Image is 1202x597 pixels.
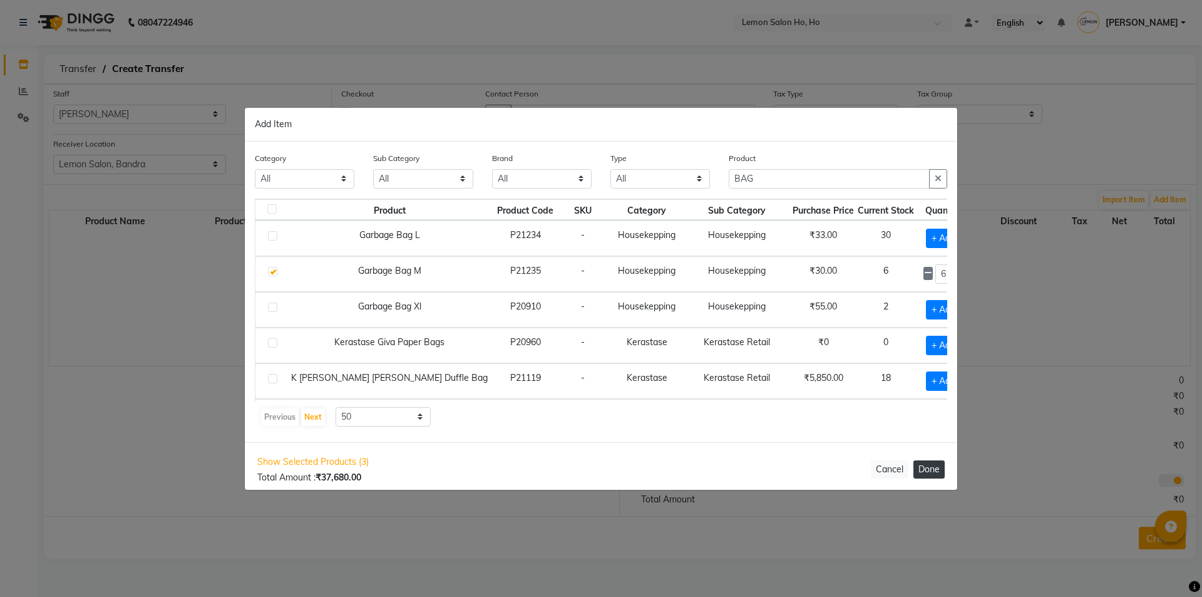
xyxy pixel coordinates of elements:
[610,363,683,399] td: Kerastase
[555,199,610,221] th: SKU
[856,328,916,363] td: 0
[856,363,916,399] td: 18
[610,399,683,435] td: Kerastase
[856,256,916,292] td: 6
[610,292,683,328] td: Housekepping
[729,169,930,189] input: Search or Scan Product
[683,328,791,363] td: Kerastase Retail
[683,399,791,435] td: Kerastase Professional
[683,199,791,221] th: Sub Category
[495,221,555,256] td: P21234
[683,292,791,328] td: Housekepping
[683,256,791,292] td: Housekepping
[683,221,791,256] td: Housekepping
[791,399,856,435] td: ₹0
[316,472,361,483] b: ₹37,680.00
[610,221,683,256] td: Housekepping
[856,292,916,328] td: 2
[856,221,916,256] td: 30
[926,229,961,248] span: + Add
[555,256,610,292] td: -
[495,363,555,399] td: P21119
[555,292,610,328] td: -
[926,300,961,319] span: + Add
[610,199,683,221] th: Category
[791,328,856,363] td: ₹0
[610,256,683,292] td: Housekepping
[791,363,856,399] td: ₹5,850.00
[555,363,610,399] td: -
[301,408,325,426] button: Next
[926,371,961,391] span: + Add
[555,221,610,256] td: -
[683,363,791,399] td: Kerastase Retail
[495,399,555,435] td: P20874
[284,221,495,256] td: Garbage Bag L
[610,153,627,164] label: Type
[495,256,555,292] td: P21235
[284,363,495,399] td: K [PERSON_NAME] [PERSON_NAME] Duffle Bag
[245,108,957,142] div: Add Item
[926,336,961,355] span: + Add
[729,153,756,164] label: Product
[492,153,513,164] label: Brand
[284,199,495,221] th: Product
[871,460,908,479] button: Cancel
[913,460,945,479] button: Done
[495,328,555,363] td: P20960
[916,199,971,221] th: Quantity
[257,472,361,483] span: Total Amount :
[555,328,610,363] td: -
[856,399,916,435] td: 1174
[284,399,495,435] td: K Product Paper Bag
[555,399,610,435] td: -
[793,205,854,216] span: Purchase Price
[284,292,495,328] td: Garbage Bag Xl
[284,328,495,363] td: Kerastase Giva Paper Bags
[255,153,286,164] label: Category
[791,256,856,292] td: ₹30.00
[856,199,916,221] th: Current Stock
[791,221,856,256] td: ₹33.00
[610,328,683,363] td: Kerastase
[495,292,555,328] td: P20910
[791,292,856,328] td: ₹55.00
[373,153,419,164] label: Sub Category
[257,455,369,469] span: Show Selected Products (3)
[284,256,495,292] td: Garbage Bag M
[495,199,555,221] th: Product Code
